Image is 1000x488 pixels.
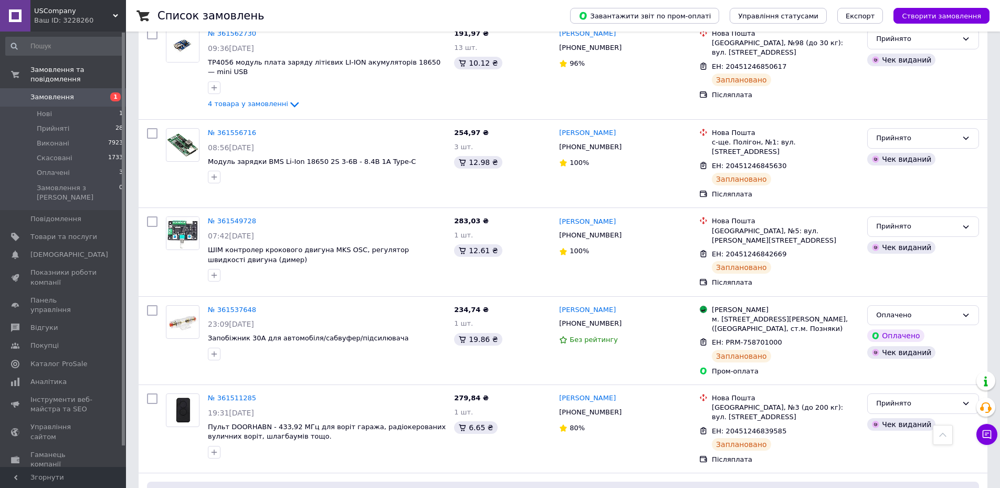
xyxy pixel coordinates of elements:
span: 1 [110,92,121,101]
span: 100% [570,159,589,167]
a: Фото товару [166,128,199,162]
span: 08:56[DATE] [208,143,254,152]
span: 80% [570,424,585,432]
span: Аналітика [30,377,67,387]
a: № 361511285 [208,394,256,402]
span: ЕН: 20451246839585 [712,427,786,435]
span: Прийняті [37,124,69,133]
div: [PHONE_NUMBER] [557,406,624,419]
a: [PERSON_NAME] [559,305,616,315]
span: Нові [37,109,52,119]
img: Фото товару [166,217,199,250]
div: 19.86 ₴ [454,333,502,346]
div: Прийнято [876,221,957,232]
span: 4 товара у замовленні [208,100,288,108]
a: Створити замовлення [883,12,990,19]
div: [PHONE_NUMBER] [557,140,624,154]
div: Післяплата [712,455,859,464]
div: Оплачено [876,310,957,321]
span: Панель управління [30,296,97,315]
a: [PERSON_NAME] [559,29,616,39]
span: 100% [570,247,589,255]
span: [DEMOGRAPHIC_DATA] [30,250,108,259]
div: [GEOGRAPHIC_DATA], №98 (до 30 кг): вул. [STREET_ADDRESS] [712,38,859,57]
span: Покупці [30,341,59,350]
span: Замовлення та повідомлення [30,65,126,84]
input: Пошук [5,37,124,56]
span: 1 [119,109,123,119]
a: Запобіжник 30А для автомобіля/сабвуфер/підсилювача [208,334,408,342]
div: [PHONE_NUMBER] [557,317,624,330]
span: 279,84 ₴ [454,394,489,402]
span: Управління сайтом [30,422,97,441]
a: 4 товара у замовленні [208,100,301,108]
span: 234,74 ₴ [454,306,489,314]
h1: Список замовлень [157,9,264,22]
span: 23:09[DATE] [208,320,254,328]
div: Післяплата [712,90,859,100]
div: м. [STREET_ADDRESS][PERSON_NAME], ([GEOGRAPHIC_DATA], ст.м. Позняки) [712,315,859,334]
span: 1 шт. [454,408,473,416]
a: [PERSON_NAME] [559,217,616,227]
a: Фото товару [166,393,199,427]
div: Прийнято [876,398,957,409]
div: Чек виданий [867,418,935,431]
div: Прийнято [876,133,957,144]
span: 0 [119,183,123,202]
button: Чат з покупцем [976,424,997,445]
div: [GEOGRAPHIC_DATA], №5: вул. [PERSON_NAME][STREET_ADDRESS] [712,226,859,245]
div: [PHONE_NUMBER] [557,41,624,55]
span: 09:36[DATE] [208,44,254,53]
div: Нова Пошта [712,216,859,226]
div: Післяплата [712,278,859,287]
div: Післяплата [712,190,859,199]
div: Нова Пошта [712,393,859,403]
span: 1733 [108,153,123,163]
div: Пром-оплата [712,367,859,376]
div: Чек виданий [867,54,935,66]
span: 3 [119,168,123,178]
span: 1 шт. [454,319,473,327]
div: [GEOGRAPHIC_DATA], №3 (до 200 кг): вул. [STREET_ADDRESS] [712,403,859,422]
a: № 361562730 [208,29,256,37]
div: 12.61 ₴ [454,244,502,257]
span: 13 шт. [454,44,477,51]
div: Чек виданий [867,241,935,254]
div: Заплановано [712,438,771,451]
div: с-ще. Полігон, №1: вул. [STREET_ADDRESS] [712,138,859,157]
a: TP4056 модуль плата заряду літієвих LI-ION акумуляторів 18650 — mini USB [208,58,440,76]
div: [PERSON_NAME] [712,305,859,315]
img: Фото товару [166,29,199,62]
a: [PERSON_NAME] [559,393,616,403]
span: 3 шт. [454,143,473,151]
a: Фото товару [166,216,199,250]
span: Каталог ProSale [30,359,87,369]
div: Нова Пошта [712,29,859,38]
a: Пульт DOORHABN - 433,92 МГц для воріт гаража, радіокерованих вуличних воріт, шлагбаумів тощо. [208,423,446,441]
span: Скасовані [37,153,72,163]
span: 1 шт. [454,231,473,239]
span: USCompany [34,6,113,16]
span: 191,97 ₴ [454,29,489,37]
div: Чек виданий [867,153,935,165]
span: Товари та послуги [30,232,97,242]
img: Фото товару [166,308,199,336]
div: Чек виданий [867,346,935,359]
span: Завантажити звіт по пром-оплаті [578,11,711,20]
span: ЕН: 20451246845630 [712,162,786,170]
div: 6.65 ₴ [454,421,497,434]
span: Експорт [846,12,875,20]
span: 96% [570,59,585,67]
span: Без рейтингу [570,336,618,344]
div: Заплановано [712,173,771,185]
span: ЕН: PRM-758701000 [712,338,782,346]
div: Прийнято [876,34,957,45]
span: Інструменти веб-майстра та SEO [30,395,97,414]
span: 28 [115,124,123,133]
a: Модуль зарядки BMS Li-Ion 18650 2S 3-6В - 8.4В 1А Type-C [208,158,416,165]
button: Управління статусами [730,8,827,24]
